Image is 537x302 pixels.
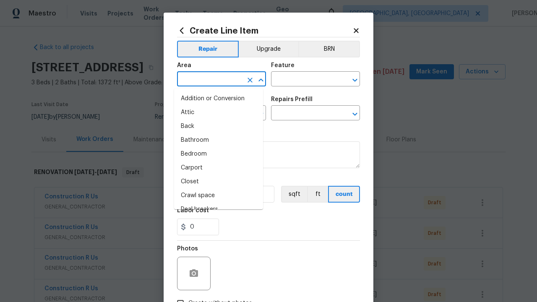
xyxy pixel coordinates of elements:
button: Open [349,108,361,120]
button: Open [349,74,361,86]
li: Bathroom [174,133,263,147]
li: Attic [174,106,263,120]
button: Close [255,74,267,86]
button: count [328,186,360,203]
button: Clear [244,74,256,86]
h5: Feature [271,62,295,68]
button: Upgrade [239,41,299,57]
li: Crawl space [174,189,263,203]
button: Repair [177,41,239,57]
h5: Repairs Prefill [271,96,313,102]
h5: Photos [177,246,198,252]
h2: Create Line Item [177,26,352,35]
li: Closet [174,175,263,189]
li: Back [174,120,263,133]
button: BRN [298,41,360,57]
h5: Area [177,62,191,68]
li: Addition or Conversion [174,92,263,106]
button: ft [307,186,328,203]
li: Bedroom [174,147,263,161]
li: Carport [174,161,263,175]
li: Deal breakers [174,203,263,216]
button: sqft [281,186,307,203]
